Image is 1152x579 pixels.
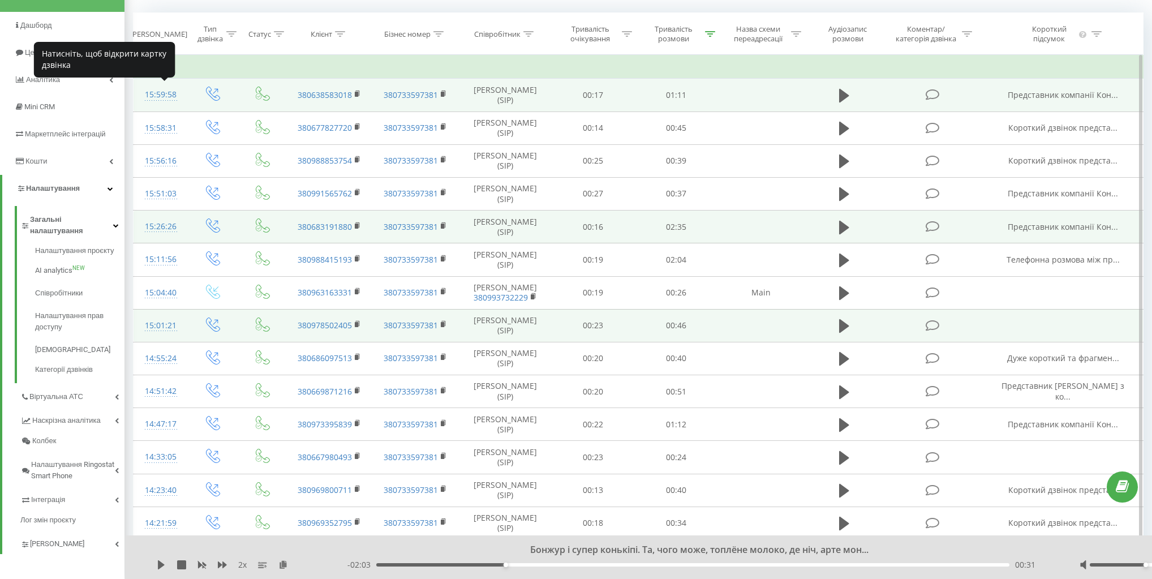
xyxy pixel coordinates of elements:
[298,452,352,462] a: 380667980493
[35,361,124,375] a: Категорії дзвінків
[25,157,47,165] span: Кошти
[1022,24,1077,44] div: Короткий підсумок
[504,563,508,567] div: Accessibility label
[32,435,56,447] span: Колбек
[635,211,718,243] td: 02:35
[635,408,718,441] td: 01:12
[384,517,438,528] a: 380733597381
[298,484,352,495] a: 380969800711
[635,243,718,276] td: 02:04
[20,514,76,526] span: Лог змін проєкту
[145,216,175,238] div: 15:26:26
[1008,155,1117,166] span: Короткий дзвінок предста...
[20,431,124,451] a: Колбек
[298,419,352,430] a: 380973395839
[20,407,124,431] a: Наскрізна аналітика
[552,276,635,309] td: 00:19
[298,386,352,397] a: 380669871216
[1008,419,1118,430] span: Представник компанії Кон...
[35,265,72,276] span: AI analytics
[238,559,247,571] span: 2 x
[20,530,124,554] a: [PERSON_NAME]
[459,79,552,111] td: [PERSON_NAME] (SIP)
[384,89,438,100] a: 380733597381
[384,29,431,39] div: Бізнес номер
[145,413,175,435] div: 14:47:17
[145,150,175,172] div: 15:56:16
[384,320,438,331] a: 380733597381
[384,386,438,397] a: 380733597381
[459,408,552,441] td: [PERSON_NAME] (SIP)
[298,89,352,100] a: 380638583018
[26,184,80,192] span: Налаштування
[384,484,438,495] a: 380733597381
[459,211,552,243] td: [PERSON_NAME] (SIP)
[145,315,175,337] div: 15:01:21
[1007,353,1119,363] span: Дуже короткий та фрагмен...
[31,494,65,505] span: Інтеграція
[25,48,79,57] span: Центр звернень
[24,102,55,111] span: Mini CRM
[552,177,635,210] td: 00:27
[1008,517,1117,528] span: Короткий дзвінок предста...
[1015,559,1035,571] span: 00:31
[552,507,635,539] td: 00:18
[1008,89,1118,100] span: Представник компанії Кон...
[459,276,552,309] td: [PERSON_NAME]
[552,79,635,111] td: 00:17
[145,183,175,205] div: 15:51:03
[2,175,124,202] a: Налаштування
[635,342,718,375] td: 00:40
[264,544,1123,556] div: Бонжур і супер конькіпі. Та, чого може, топлёне молоко, де ніч, арте мон...
[384,419,438,430] a: 380733597381
[134,56,1144,79] td: Вчора
[35,310,119,333] span: Налаштування прав доступу
[29,391,83,402] span: Віртуальна АТС
[35,304,124,338] a: Налаштування прав доступу
[552,243,635,276] td: 00:19
[384,188,438,199] a: 380733597381
[35,282,124,304] a: Співробітники
[1144,563,1148,567] div: Accessibility label
[552,342,635,375] td: 00:20
[20,451,124,486] a: Налаштування Ringostat Smart Phone
[384,155,438,166] a: 380733597381
[32,415,101,426] span: Наскрізна аналітика
[20,206,124,241] a: Загальні налаштування
[248,29,271,39] div: Статус
[1001,380,1124,401] span: Представник [PERSON_NAME] з ко...
[552,111,635,144] td: 00:14
[635,441,718,474] td: 00:24
[30,538,84,550] span: [PERSON_NAME]
[145,348,175,370] div: 14:55:24
[474,29,521,39] div: Співробітник
[196,24,223,44] div: Тип дзвінка
[34,42,175,78] div: Натисніть, щоб відкрити картку дзвінка
[635,111,718,144] td: 00:45
[298,221,352,232] a: 380683191880
[20,21,52,29] span: Дашборд
[311,29,332,39] div: Клієнт
[635,309,718,342] td: 00:46
[459,375,552,408] td: [PERSON_NAME] (SIP)
[728,24,789,44] div: Назва схеми переадресації
[459,474,552,507] td: [PERSON_NAME] (SIP)
[635,375,718,408] td: 00:51
[474,292,528,303] a: 380993732229
[459,177,552,210] td: [PERSON_NAME] (SIP)
[384,353,438,363] a: 380733597381
[26,75,60,84] span: Аналiтика
[298,254,352,265] a: 380988415193
[298,353,352,363] a: 380686097513
[552,441,635,474] td: 00:23
[298,320,352,331] a: 380978502405
[893,24,959,44] div: Коментар/категорія дзвінка
[145,512,175,534] div: 14:21:59
[145,84,175,106] div: 15:59:58
[1007,254,1120,265] span: Телефонна розмова між пр...
[552,408,635,441] td: 00:22
[130,29,187,39] div: [PERSON_NAME]
[459,243,552,276] td: [PERSON_NAME] (SIP)
[20,486,124,510] a: Інтеграція
[35,245,114,256] span: Налаштування проєкту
